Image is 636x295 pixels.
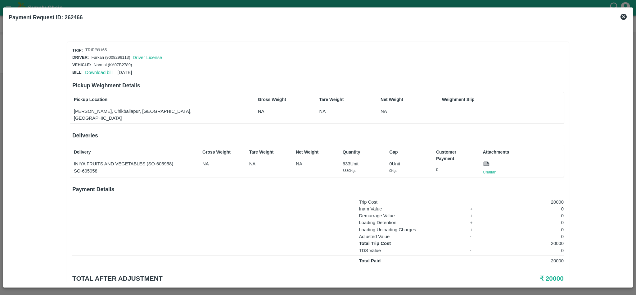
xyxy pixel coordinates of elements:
[483,169,497,175] a: Challan
[74,108,235,122] p: [PERSON_NAME], Chikballapur, [GEOGRAPHIC_DATA], [GEOGRAPHIC_DATA]
[359,205,461,212] p: Inam Value
[389,149,428,155] p: Gap
[400,274,564,283] h5: ₹ 20000
[9,14,83,21] b: Payment Request ID: 262466
[495,240,564,247] p: 20000
[436,167,475,173] p: 0
[359,241,391,246] strong: Total Trip Cost
[495,205,564,212] p: 0
[296,149,334,155] p: Net Weight
[359,219,461,226] p: Loading Detention
[72,48,83,53] span: Trip:
[258,96,296,103] p: Gross Weight
[249,149,288,155] p: Tare Weight
[470,205,487,212] p: +
[381,96,419,103] p: Net Weight
[74,160,194,167] p: INIYA FRUITS AND VEGETABLES (SO-605958)
[72,274,400,283] h5: Total after adjustment
[495,233,564,240] p: 0
[343,149,381,155] p: Quantity
[359,199,461,205] p: Trip Cost
[85,47,107,53] p: TRIP/89165
[495,199,564,205] p: 20000
[319,108,358,115] p: NA
[91,55,130,61] p: Furkan (9008296113)
[74,149,194,155] p: Delivery
[133,55,162,60] a: Driver License
[389,160,428,167] p: 0 Unit
[72,185,564,194] h6: Payment Details
[359,233,461,240] p: Adjusted Value
[495,257,564,264] p: 20000
[436,149,475,162] p: Customer Payment
[470,219,487,226] p: +
[389,169,397,173] span: 0 Kgs
[495,219,564,226] p: 0
[117,70,132,75] span: [DATE]
[495,212,564,219] p: 0
[359,247,461,254] p: TDS Value
[72,81,564,90] h6: Pickup Weighment Details
[94,62,132,68] p: Normal (KA07B2789)
[85,70,112,75] a: Download bill
[72,62,91,67] span: Vehicle:
[72,131,564,140] h6: Deliveries
[319,96,358,103] p: Tare Weight
[74,168,194,174] p: SO-605958
[343,169,356,173] span: 6330 Kgs
[72,55,89,60] span: Driver:
[495,247,564,254] p: 0
[202,160,241,167] p: NA
[359,226,461,233] p: Loading Unloading Charges
[470,212,487,219] p: +
[296,160,334,167] p: NA
[74,96,235,103] p: Pickup Location
[359,258,381,263] strong: Total Paid
[470,233,487,240] p: -
[442,96,562,103] p: Weighment Slip
[202,149,241,155] p: Gross Weight
[483,149,562,155] p: Attachments
[495,226,564,233] p: 0
[470,247,487,254] p: -
[72,70,83,75] span: Bill:
[249,160,288,167] p: NA
[258,108,296,115] p: NA
[470,226,487,233] p: +
[381,108,419,115] p: NA
[343,160,381,167] p: 633 Unit
[359,212,461,219] p: Demurrage Value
